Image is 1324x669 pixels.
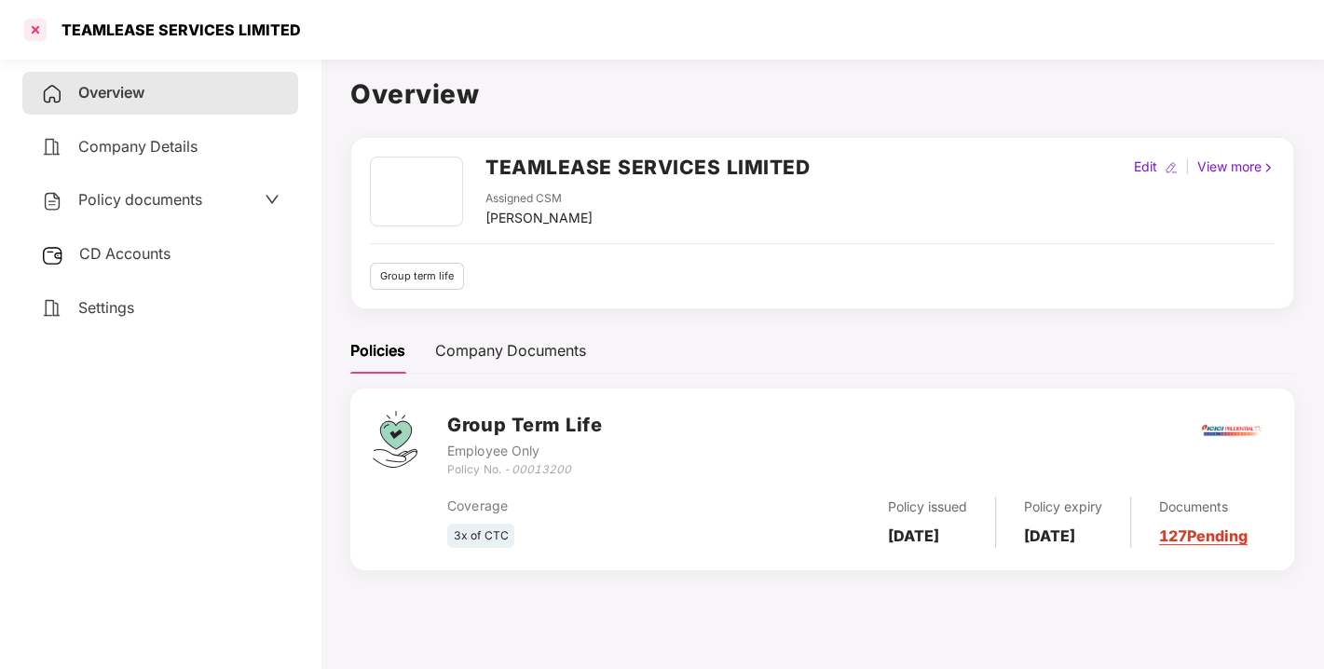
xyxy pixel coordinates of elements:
[1159,526,1248,545] a: 127 Pending
[447,496,722,516] div: Coverage
[78,298,134,317] span: Settings
[435,339,586,362] div: Company Documents
[888,497,967,517] div: Policy issued
[41,297,63,320] img: svg+xml;base64,PHN2ZyB4bWxucz0iaHR0cDovL3d3dy53My5vcmcvMjAwMC9zdmciIHdpZHRoPSIyNCIgaGVpZ2h0PSIyNC...
[1262,161,1275,174] img: rightIcon
[41,83,63,105] img: svg+xml;base64,PHN2ZyB4bWxucz0iaHR0cDovL3d3dy53My5vcmcvMjAwMC9zdmciIHdpZHRoPSIyNCIgaGVpZ2h0PSIyNC...
[41,244,64,266] img: svg+xml;base64,PHN2ZyB3aWR0aD0iMjUiIGhlaWdodD0iMjQiIHZpZXdCb3g9IjAgMCAyNSAyNCIgZmlsbD0ibm9uZSIgeG...
[447,411,602,440] h3: Group Term Life
[888,526,939,545] b: [DATE]
[1165,161,1178,174] img: editIcon
[1024,526,1075,545] b: [DATE]
[350,74,1294,115] h1: Overview
[447,461,602,479] div: Policy No. -
[78,190,202,209] span: Policy documents
[350,339,405,362] div: Policies
[1130,157,1161,177] div: Edit
[447,441,602,461] div: Employee Only
[373,411,417,468] img: svg+xml;base64,PHN2ZyB4bWxucz0iaHR0cDovL3d3dy53My5vcmcvMjAwMC9zdmciIHdpZHRoPSI0Ny43MTQiIGhlaWdodD...
[511,462,570,476] i: 00013200
[485,208,593,228] div: [PERSON_NAME]
[1194,157,1278,177] div: View more
[485,190,593,208] div: Assigned CSM
[79,244,171,263] span: CD Accounts
[1159,497,1248,517] div: Documents
[447,524,514,549] div: 3x of CTC
[1024,497,1102,517] div: Policy expiry
[50,20,301,39] div: TEAMLEASE SERVICES LIMITED
[1199,398,1264,463] img: iciciprud.png
[78,137,198,156] span: Company Details
[41,190,63,212] img: svg+xml;base64,PHN2ZyB4bWxucz0iaHR0cDovL3d3dy53My5vcmcvMjAwMC9zdmciIHdpZHRoPSIyNCIgaGVpZ2h0PSIyNC...
[78,83,144,102] span: Overview
[265,192,280,207] span: down
[370,263,464,290] div: Group term life
[41,136,63,158] img: svg+xml;base64,PHN2ZyB4bWxucz0iaHR0cDovL3d3dy53My5vcmcvMjAwMC9zdmciIHdpZHRoPSIyNCIgaGVpZ2h0PSIyNC...
[485,152,810,183] h2: TEAMLEASE SERVICES LIMITED
[1181,157,1194,177] div: |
